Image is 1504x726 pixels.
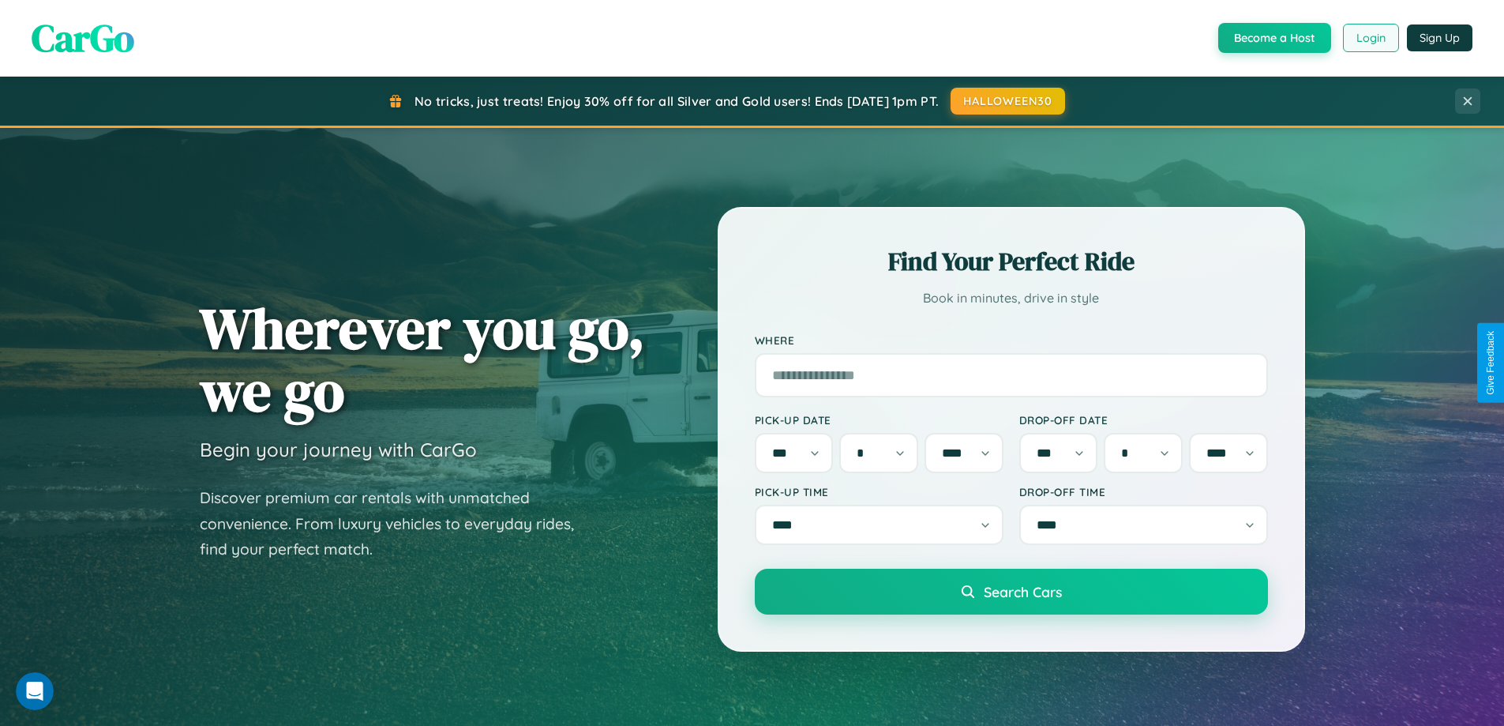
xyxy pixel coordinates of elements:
[1218,23,1331,53] button: Become a Host
[1019,413,1268,427] label: Drop-off Date
[755,569,1268,615] button: Search Cars
[1485,331,1496,395] div: Give Feedback
[984,583,1062,600] span: Search Cars
[755,287,1268,310] p: Book in minutes, drive in style
[414,93,939,109] span: No tricks, just treats! Enjoy 30% off for all Silver and Gold users! Ends [DATE] 1pm PT.
[755,413,1003,427] label: Pick-up Date
[951,88,1065,115] button: HALLOWEEN30
[200,297,645,422] h1: Wherever you go, we go
[1019,485,1268,498] label: Drop-off Time
[16,672,54,710] iframe: Intercom live chat
[200,485,594,562] p: Discover premium car rentals with unmatched convenience. From luxury vehicles to everyday rides, ...
[755,333,1268,347] label: Where
[1343,24,1399,52] button: Login
[200,438,477,461] h3: Begin your journey with CarGo
[755,244,1268,279] h2: Find Your Perfect Ride
[755,485,1003,498] label: Pick-up Time
[32,12,134,64] span: CarGo
[1407,24,1472,51] button: Sign Up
